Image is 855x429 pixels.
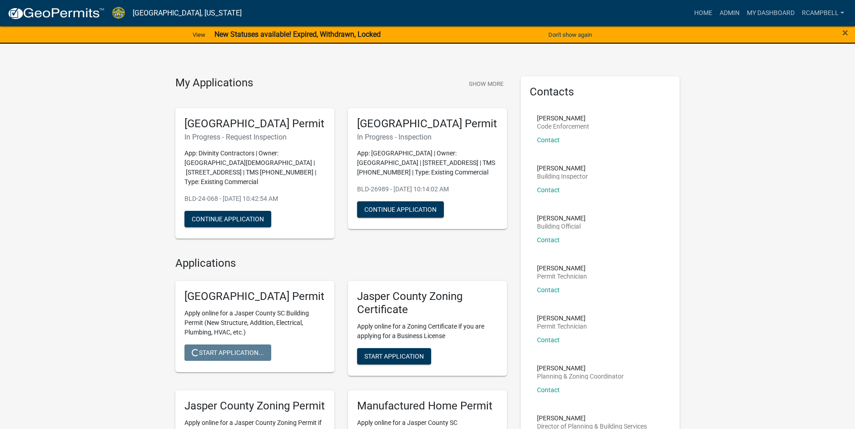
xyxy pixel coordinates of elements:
[545,27,596,42] button: Don't show again
[530,85,671,99] h5: Contacts
[537,315,587,321] p: [PERSON_NAME]
[364,352,424,359] span: Start Application
[184,309,325,337] p: Apply online for a Jasper County SC Building Permit (New Structure, Addition, Electrical, Plumbin...
[537,286,560,294] a: Contact
[537,265,587,271] p: [PERSON_NAME]
[537,115,589,121] p: [PERSON_NAME]
[537,323,587,329] p: Permit Technician
[537,136,560,144] a: Contact
[192,349,264,356] span: Start Application...
[537,236,560,244] a: Contact
[112,7,125,19] img: Jasper County, South Carolina
[184,194,325,204] p: BLD-24-068 - [DATE] 10:42:54 AM
[357,185,498,194] p: BLD-26989 - [DATE] 10:14:02 AM
[357,348,431,364] button: Start Application
[716,5,743,22] a: Admin
[184,211,271,227] button: Continue Application
[184,149,325,187] p: App: Divinity Contractors | Owner: [GEOGRAPHIC_DATA][DEMOGRAPHIC_DATA] | [STREET_ADDRESS] | TMS [...
[189,27,209,42] a: View
[175,76,253,90] h4: My Applications
[743,5,798,22] a: My Dashboard
[133,5,242,21] a: [GEOGRAPHIC_DATA], [US_STATE]
[357,149,498,177] p: App: [GEOGRAPHIC_DATA] | Owner: [GEOGRAPHIC_DATA] | [STREET_ADDRESS] | TMS [PHONE_NUMBER] | Type:...
[537,215,586,221] p: [PERSON_NAME]
[842,26,848,39] span: ×
[537,186,560,194] a: Contact
[842,27,848,38] button: Close
[798,5,848,22] a: rcampbell
[184,399,325,413] h5: Jasper County Zoning Permit
[537,373,624,379] p: Planning & Zoning Coordinator
[357,201,444,218] button: Continue Application
[357,322,498,341] p: Apply online for a Zoning Certificate if you are applying for a Business License
[537,386,560,394] a: Contact
[184,117,325,130] h5: [GEOGRAPHIC_DATA] Permit
[465,76,507,91] button: Show More
[691,5,716,22] a: Home
[357,117,498,130] h5: [GEOGRAPHIC_DATA] Permit
[537,273,587,279] p: Permit Technician
[175,257,507,270] h4: Applications
[537,223,586,229] p: Building Official
[184,133,325,141] h6: In Progress - Request Inspection
[537,165,588,171] p: [PERSON_NAME]
[357,290,498,316] h5: Jasper County Zoning Certificate
[184,344,271,361] button: Start Application...
[537,173,588,180] p: Building Inspector
[357,399,498,413] h5: Manufactured Home Permit
[357,133,498,141] h6: In Progress - Inspection
[537,123,589,130] p: Code Enforcement
[537,415,647,421] p: [PERSON_NAME]
[537,365,624,371] p: [PERSON_NAME]
[537,336,560,344] a: Contact
[184,290,325,303] h5: [GEOGRAPHIC_DATA] Permit
[214,30,381,39] strong: New Statuses available! Expired, Withdrawn, Locked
